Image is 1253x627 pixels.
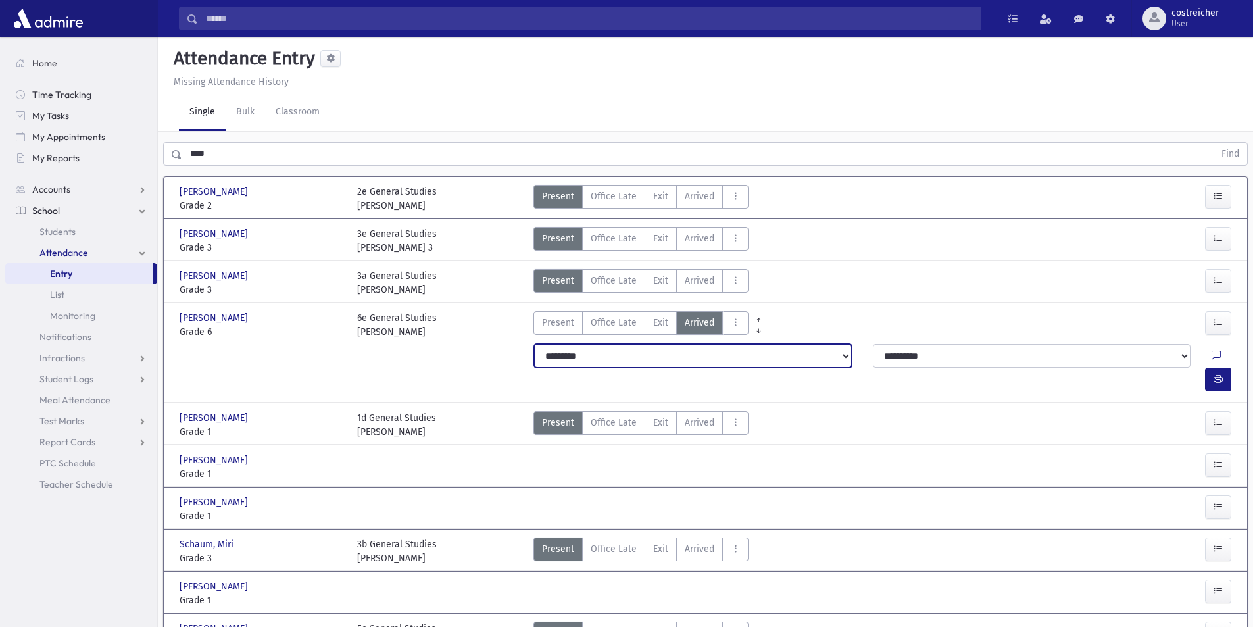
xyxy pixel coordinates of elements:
span: Schaum, Miri [180,538,236,551]
span: Students [39,226,76,238]
span: Test Marks [39,415,84,427]
div: AttTypes [533,227,749,255]
input: Search [198,7,981,30]
span: Office Late [591,316,637,330]
div: 1d General Studies [PERSON_NAME] [357,411,436,439]
a: Bulk [226,94,265,131]
span: Teacher Schedule [39,478,113,490]
a: Missing Attendance History [168,76,289,88]
a: Single [179,94,226,131]
span: Office Late [591,416,637,430]
span: costreicher [1171,8,1219,18]
span: Arrived [685,189,714,203]
span: Arrived [685,542,714,556]
a: My Reports [5,147,157,168]
a: My Appointments [5,126,157,147]
span: School [32,205,60,216]
span: Home [32,57,57,69]
span: Infractions [39,352,85,364]
span: Grade 3 [180,241,344,255]
div: 2e General Studies [PERSON_NAME] [357,185,437,213]
a: My Tasks [5,105,157,126]
span: Exit [653,542,668,556]
span: Entry [50,268,72,280]
span: Arrived [685,274,714,288]
span: Present [542,189,574,203]
div: 6e General Studies [PERSON_NAME] [357,311,437,339]
span: [PERSON_NAME] [180,495,251,509]
div: AttTypes [533,311,749,339]
span: Student Logs [39,373,93,385]
span: My Reports [32,152,80,164]
span: Exit [653,274,668,288]
div: AttTypes [533,411,749,439]
a: Infractions [5,347,157,368]
span: Present [542,274,574,288]
div: 3e General Studies [PERSON_NAME] 3 [357,227,437,255]
span: [PERSON_NAME] [180,227,251,241]
span: User [1171,18,1219,29]
span: Arrived [685,232,714,245]
span: Exit [653,316,668,330]
span: Time Tracking [32,89,91,101]
span: Report Cards [39,436,95,448]
span: [PERSON_NAME] [180,453,251,467]
span: Exit [653,416,668,430]
span: Present [542,232,574,245]
span: [PERSON_NAME] [180,269,251,283]
span: Exit [653,189,668,203]
span: My Appointments [32,131,105,143]
a: Accounts [5,179,157,200]
a: Meal Attendance [5,389,157,411]
a: Attendance [5,242,157,263]
a: Students [5,221,157,242]
a: Report Cards [5,432,157,453]
button: Find [1214,143,1247,165]
div: 3b General Studies [PERSON_NAME] [357,538,437,565]
div: 3a General Studies [PERSON_NAME] [357,269,437,297]
span: Monitoring [50,310,95,322]
span: Grade 1 [180,425,344,439]
span: [PERSON_NAME] [180,311,251,325]
span: [PERSON_NAME] [180,411,251,425]
a: List [5,284,157,305]
a: Time Tracking [5,84,157,105]
a: Classroom [265,94,330,131]
a: Teacher Schedule [5,474,157,495]
a: School [5,200,157,221]
span: Present [542,316,574,330]
div: AttTypes [533,269,749,297]
span: Grade 3 [180,551,344,565]
span: Office Late [591,232,637,245]
span: PTC Schedule [39,457,96,469]
a: Monitoring [5,305,157,326]
span: Meal Attendance [39,394,111,406]
span: Present [542,416,574,430]
span: Accounts [32,184,70,195]
span: Grade 1 [180,509,344,523]
div: AttTypes [533,538,749,565]
span: [PERSON_NAME] [180,185,251,199]
span: Grade 3 [180,283,344,297]
span: Grade 2 [180,199,344,213]
span: Attendance [39,247,88,259]
span: List [50,289,64,301]
span: Exit [653,232,668,245]
span: [PERSON_NAME] [180,580,251,593]
img: AdmirePro [11,5,86,32]
span: Grade 6 [180,325,344,339]
span: Grade 1 [180,593,344,607]
a: Student Logs [5,368,157,389]
a: Test Marks [5,411,157,432]
span: Present [542,542,574,556]
span: Office Late [591,542,637,556]
u: Missing Attendance History [174,76,289,88]
div: AttTypes [533,185,749,213]
a: Home [5,53,157,74]
span: Grade 1 [180,467,344,481]
span: Office Late [591,189,637,203]
span: Office Late [591,274,637,288]
a: Entry [5,263,153,284]
span: Arrived [685,316,714,330]
a: Notifications [5,326,157,347]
